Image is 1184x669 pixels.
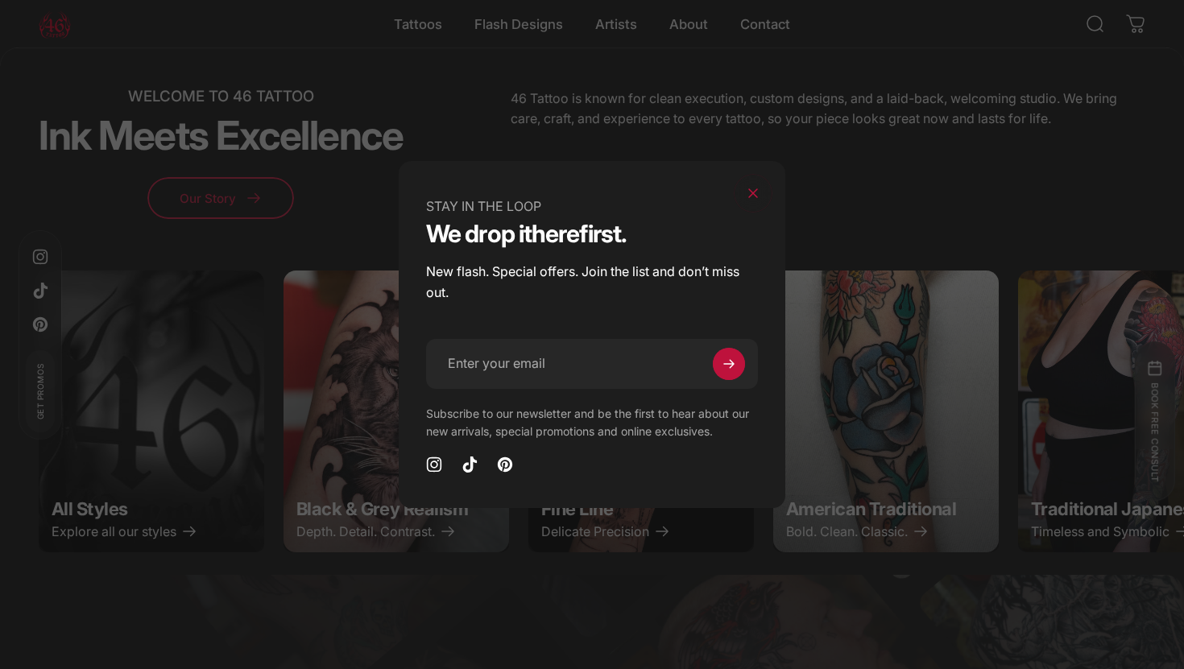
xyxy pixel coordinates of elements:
[426,221,758,246] h1: We drop it first.
[734,174,772,213] button: Close
[426,196,758,217] p: STAY IN THE LOOP
[426,405,758,441] p: Subscribe to our newsletter and be the first to hear about our new arrivals, special promotions a...
[713,348,745,380] button: Subscribe
[426,262,758,303] p: New flash. Special offers. Join the list and don’t miss out.
[532,221,579,246] em: here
